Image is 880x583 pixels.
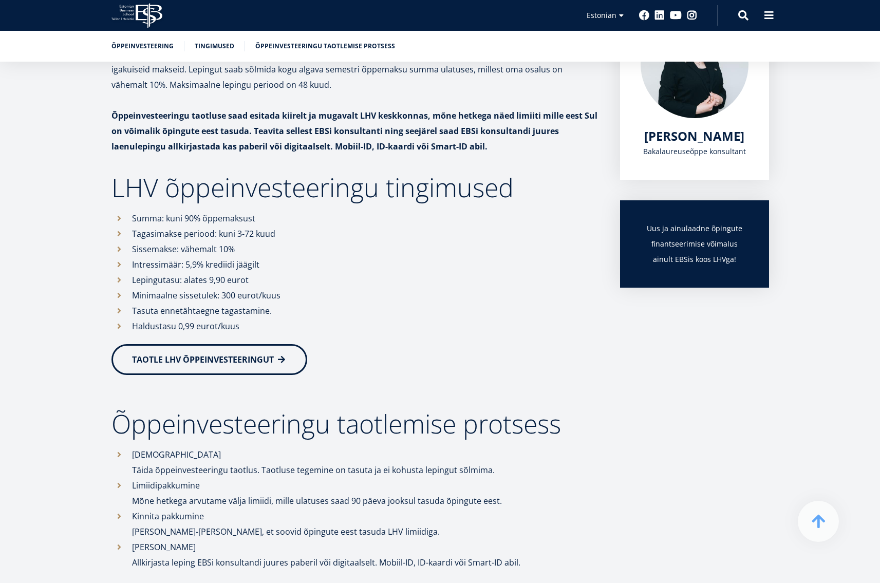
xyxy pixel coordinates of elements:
a: TAOTLE LHV ÕPPEINVESTEERINGUT [111,344,307,375]
img: Maria [641,10,748,118]
span: TAOTLE LHV ÕPPEINVESTEERINGUT [132,354,274,365]
p: EBS koostöös LHVga on loonud Sulle võimaluse paremini planeerida oma tulevikku ja tasuda õpingute... [111,31,600,92]
li: Minimaalne sissetulek: 300 eurot/kuus [111,288,600,303]
li: Lepingutasu: alates 9,90 eurot [111,272,600,288]
a: Facebook [639,10,649,21]
li: Tasuta ennetähtaegne tagastamine. [111,303,600,318]
a: Õppeinvesteering [111,41,174,51]
a: Instagram [687,10,697,21]
li: Haldustasu 0,99 eurot/kuus [111,318,600,334]
div: Bakalaureuseõppe konsultant [641,144,748,159]
li: Sissemakse: vähemalt 10% [111,241,600,257]
a: Linkedin [654,10,665,21]
a: [PERSON_NAME] [644,128,744,144]
a: Youtube [670,10,682,21]
h2: LHV õppeinvesteeringu tingimused [111,175,600,200]
li: Tagasimakse periood: kuni 3-72 kuud [111,226,600,241]
span: [PERSON_NAME] [644,127,744,144]
li: [DEMOGRAPHIC_DATA] Täida õppeinvesteeringu taotlus. Taotluse tegemine on tasuta ja ei kohusta lep... [111,447,600,478]
li: Intressimäär: 5,9% krediidi jäägilt [111,257,600,272]
li: Limiidipakkumine Mõne hetkega arvutame välja limiidi, mille ulatuses saad 90 päeva jooksul tasuda... [111,478,600,509]
strong: Õppeinvesteeringu taotluse saad esitada kiirelt ja mugavalt LHV keskkonnas, mõne hetkega näed lim... [111,110,597,152]
a: Õppeinvesteeringu taotlemise protsess [255,41,395,51]
a: Tingimused [195,41,234,51]
li: [PERSON_NAME] Allkirjasta leping EBSi konsultandi juures paberil või digitaalselt. Mobiil-ID, ID-... [111,539,600,570]
h3: Uus ja ainulaadne õpingute finantseerimise võimalus ainult EBSis koos LHVga! [641,221,748,267]
li: Kinnita pakkumine [PERSON_NAME]-[PERSON_NAME], et soovid õpingute eest tasuda LHV limiidiga. [111,509,600,539]
h2: Õppeinvesteeringu taotlemise protsess [111,411,600,437]
li: Summa: kuni 90% õppemaksust [111,211,600,226]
